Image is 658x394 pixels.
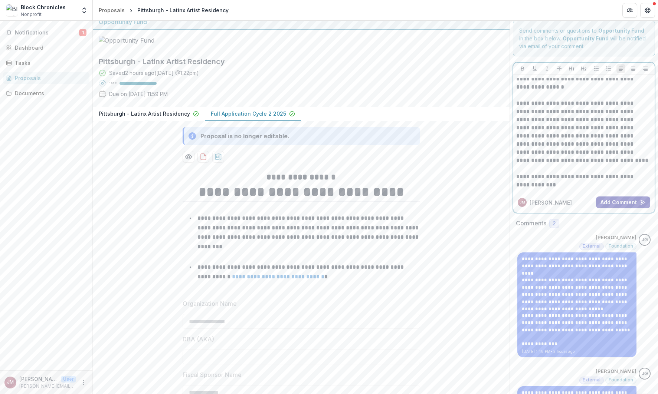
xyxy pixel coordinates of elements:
[641,64,650,73] button: Align Right
[99,6,125,14] div: Proposals
[183,370,242,379] p: Fiscal Sponsor Name
[596,234,636,241] p: [PERSON_NAME]
[583,244,600,249] span: External
[212,151,224,163] button: download-proposal
[642,238,648,242] div: Jake Goodman
[604,64,613,73] button: Ordered List
[99,17,504,26] div: Opportunity Fund
[622,3,637,18] button: Partners
[609,244,633,249] span: Foundation
[7,380,14,385] div: Jason C. Méndez
[197,151,209,163] button: download-proposal
[21,11,42,18] span: Nonprofit
[99,36,173,45] img: Opportunity Fund
[15,59,84,67] div: Tasks
[96,5,128,16] a: Proposals
[79,29,86,36] span: 1
[3,87,89,99] a: Documents
[61,376,76,383] p: User
[640,3,655,18] button: Get Help
[583,377,600,383] span: External
[513,20,655,56] div: Send comments or questions to in the box below. will be notified via email of your comment.
[183,151,194,163] button: Preview e3ea8f0e-fe25-4c46-b23e-0fd84570aa9e-1.pdf
[553,221,556,227] span: 2
[19,383,76,390] p: [PERSON_NAME][EMAIL_ADDRESS][DOMAIN_NAME]
[96,5,232,16] nav: breadcrumb
[109,69,199,77] div: Saved 2 hours ago ( [DATE] @ 1:22pm )
[642,371,648,376] div: Jake Goodman
[15,74,84,82] div: Proposals
[596,368,636,375] p: [PERSON_NAME]
[19,375,58,383] p: [PERSON_NAME]
[530,199,572,206] p: [PERSON_NAME]
[592,64,601,73] button: Bullet List
[563,35,609,42] strong: Opportunity Fund
[616,64,625,73] button: Align Left
[99,57,492,66] h2: Pittsburgh - Latinx Artist Residency
[3,42,89,54] a: Dashboard
[629,64,638,73] button: Align Center
[567,64,576,73] button: Heading 1
[543,64,551,73] button: Italicize
[3,57,89,69] a: Tasks
[516,220,546,227] h2: Comments
[530,64,539,73] button: Underline
[21,3,66,11] div: Block Chronicles
[555,64,564,73] button: Strike
[522,349,632,354] p: [DATE] 1:48 PM • 2 hours ago
[596,196,650,208] button: Add Comment
[109,81,117,86] p: 100 %
[183,299,237,308] p: Organization Name
[200,132,289,140] div: Proposal is no longer editable.
[609,377,633,383] span: Foundation
[15,89,84,97] div: Documents
[520,201,525,204] div: Jason C. Méndez
[3,27,89,39] button: Notifications1
[109,90,168,98] p: Due on [DATE] 11:59 PM
[79,3,89,18] button: Open entity switcher
[15,30,79,36] span: Notifications
[6,4,18,16] img: Block Chronicles
[137,6,229,14] div: Pittsburgh - Latinx Artist Residency
[211,110,286,117] p: Full Application Cycle 2 2025
[99,110,190,117] p: Pittsburgh - Latinx Artist Residency
[3,72,89,84] a: Proposals
[79,378,88,387] button: More
[518,64,527,73] button: Bold
[598,27,644,34] strong: Opportunity Fund
[183,335,214,344] p: DBA (AKA)
[15,44,84,52] div: Dashboard
[579,64,588,73] button: Heading 2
